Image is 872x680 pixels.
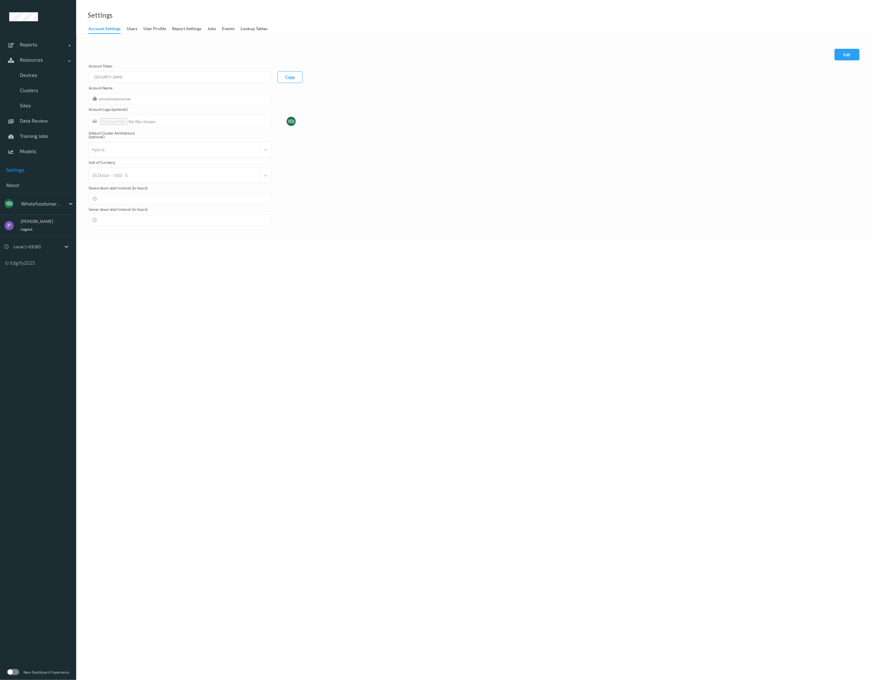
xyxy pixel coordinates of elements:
[277,71,303,83] button: Copy
[143,25,172,33] a: User Profile
[89,64,150,71] label: Account Token
[88,12,113,18] a: Settings
[207,26,216,33] div: Jobs
[88,26,121,34] div: Account Settings
[127,26,137,33] div: users
[88,25,127,34] a: Account Settings
[241,25,274,33] a: Lookup Tables
[172,25,207,33] a: Report Settings
[89,186,150,193] label: Device down alert interval (in hours)
[89,207,150,215] label: Server down alert interval (in hours)
[207,25,222,33] a: Jobs
[89,160,150,168] label: Unit of Currency
[241,26,267,33] div: Lookup Tables
[222,26,235,33] div: events
[172,26,201,33] div: Report Settings
[127,25,143,33] a: users
[89,107,150,115] label: Account Logo (optional)
[835,49,860,60] button: Edit
[89,131,150,142] label: Default Cluster Architecture (optional)
[89,86,150,93] label: Account Name
[222,25,241,33] a: events
[143,26,166,33] div: User Profile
